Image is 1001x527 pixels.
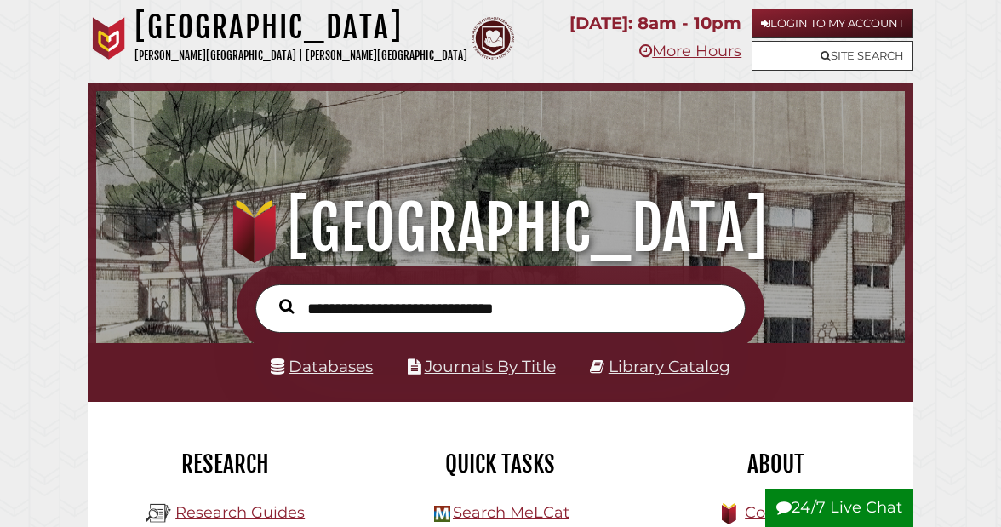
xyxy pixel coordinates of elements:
img: Hekman Library Logo [146,501,171,526]
a: Search MeLCat [453,503,569,522]
h2: Research [100,450,350,478]
a: More Hours [639,42,741,60]
img: Calvin University [88,17,130,60]
h1: [GEOGRAPHIC_DATA] [134,9,467,46]
a: Research Guides [175,503,305,522]
a: Library Catalog [609,357,730,376]
button: Search [271,295,302,318]
h1: [GEOGRAPHIC_DATA] [112,191,890,266]
a: Databases [271,357,373,376]
a: Login to My Account [752,9,913,38]
a: Journals By Title [425,357,556,376]
img: Hekman Library Logo [434,506,450,522]
p: [DATE]: 8am - 10pm [569,9,741,38]
p: [PERSON_NAME][GEOGRAPHIC_DATA] | [PERSON_NAME][GEOGRAPHIC_DATA] [134,46,467,66]
i: Search [279,299,294,315]
a: Site Search [752,41,913,71]
a: Contact Us [745,503,829,522]
h2: About [651,450,901,478]
img: Calvin Theological Seminary [472,17,514,60]
h2: Quick Tasks [375,450,625,478]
